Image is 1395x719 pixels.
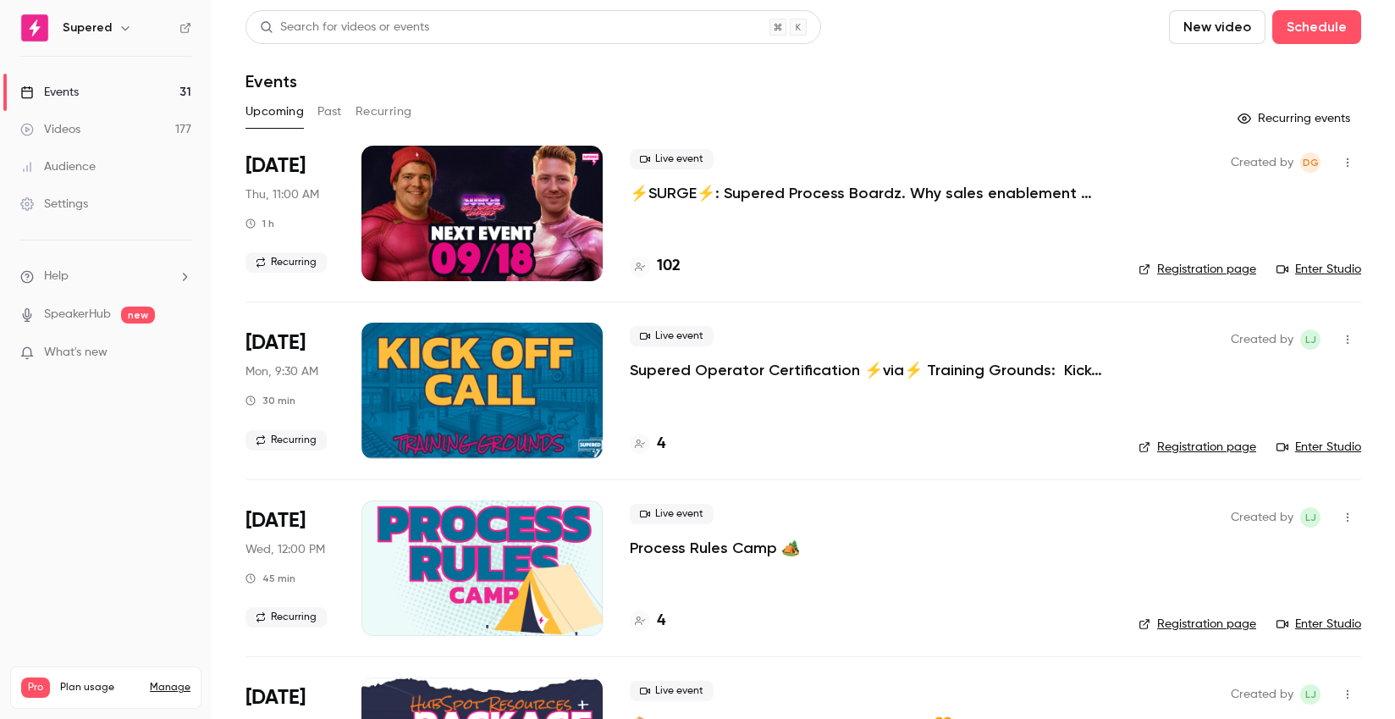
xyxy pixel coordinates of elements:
span: Live event [630,326,714,346]
span: D'Ana Guiloff [1300,152,1321,173]
div: Audience [20,158,96,175]
span: [DATE] [245,152,306,180]
a: Enter Studio [1276,439,1361,456]
img: Supered [21,14,48,41]
a: Process Rules Camp 🏕️ [630,538,800,558]
span: Live event [630,504,714,524]
span: LJ [1305,684,1316,705]
button: Schedule [1272,10,1361,44]
h4: 102 [657,255,681,278]
span: [DATE] [245,684,306,711]
a: SpeakerHub [44,306,111,324]
div: 1 h [245,217,274,230]
a: Registration page [1139,616,1256,633]
span: Help [44,268,69,285]
a: Registration page [1139,439,1256,456]
div: Settings [20,196,88,213]
div: Sep 18 Thu, 11:00 AM (America/New York) [245,146,334,281]
button: Recurring [356,98,412,125]
span: Lindsay John [1300,329,1321,350]
a: Registration page [1139,261,1256,278]
span: [DATE] [245,329,306,357]
span: new [121,307,155,324]
iframe: Noticeable Trigger [171,346,191,361]
span: Recurring [245,430,327,451]
span: Created by [1231,152,1293,173]
h1: Events [245,71,297,91]
div: 30 min [245,394,295,407]
div: Events [20,84,79,101]
h4: 4 [657,610,665,633]
span: Wed, 12:00 PM [245,541,325,558]
span: Plan usage [60,681,140,694]
span: DG [1303,152,1319,173]
span: LJ [1305,507,1316,528]
span: What's new [44,344,108,362]
a: 4 [630,610,665,633]
div: Sep 22 Mon, 9:30 AM (America/New York) [245,323,334,458]
button: New video [1169,10,1265,44]
li: help-dropdown-opener [20,268,191,285]
button: Recurring events [1230,105,1361,132]
span: Lindsay John [1300,684,1321,705]
span: Recurring [245,607,327,628]
div: Sep 24 Wed, 12:00 PM (America/New York) [245,501,334,636]
button: Upcoming [245,98,304,125]
a: 102 [630,255,681,278]
span: Pro [21,678,50,698]
div: Search for videos or events [260,19,429,36]
h4: 4 [657,433,665,456]
button: Past [317,98,342,125]
a: Supered Operator Certification ⚡️via⚡️ Training Grounds: Kickoff Call [630,360,1111,380]
a: 4 [630,433,665,456]
span: [DATE] [245,507,306,534]
span: Mon, 9:30 AM [245,363,318,380]
span: Created by [1231,507,1293,528]
span: Created by [1231,329,1293,350]
a: Manage [150,681,190,694]
a: Enter Studio [1276,616,1361,633]
span: Recurring [245,252,327,273]
span: Lindsay John [1300,507,1321,528]
a: ⚡️SURGE⚡️: Supered Process Boardz. Why sales enablement used to feel hard [630,183,1111,203]
span: Created by [1231,684,1293,705]
h6: Supered [63,19,112,36]
div: 45 min [245,572,295,585]
div: Videos [20,121,80,138]
a: Enter Studio [1276,261,1361,278]
span: Live event [630,149,714,169]
span: Thu, 11:00 AM [245,186,319,203]
span: Live event [630,681,714,701]
span: LJ [1305,329,1316,350]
